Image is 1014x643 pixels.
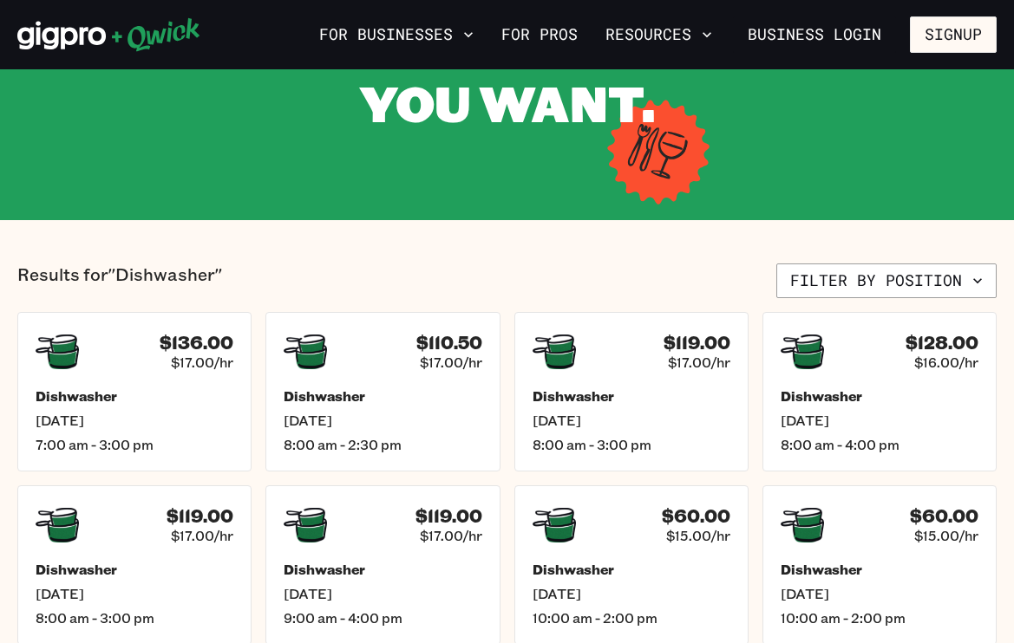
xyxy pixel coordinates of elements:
[494,20,585,49] a: For Pros
[533,609,730,627] span: 10:00 am - 2:00 pm
[906,332,978,354] h4: $128.00
[36,585,233,602] span: [DATE]
[533,387,730,405] h5: Dishwasher
[265,312,500,471] a: $110.50$17.00/hrDishwasher[DATE]8:00 am - 2:30 pm
[36,436,233,453] span: 7:00 am - 3:00 pm
[762,312,997,471] a: $128.00$16.00/hrDishwasher[DATE]8:00 am - 4:00 pm
[36,412,233,429] span: [DATE]
[50,10,964,135] span: WORK IN HOSPITALITY WHENEVER YOU WANT.
[914,527,978,544] span: $15.00/hr
[420,354,482,371] span: $17.00/hr
[36,387,233,405] h5: Dishwasher
[910,505,978,527] h4: $60.00
[17,312,252,471] a: $136.00$17.00/hrDishwasher[DATE]7:00 am - 3:00 pm
[776,263,997,298] button: Filter by position
[910,16,997,53] button: Signup
[167,505,233,527] h4: $119.00
[171,527,233,544] span: $17.00/hr
[664,332,730,354] h4: $119.00
[668,354,730,371] span: $17.00/hr
[781,387,978,405] h5: Dishwasher
[36,609,233,627] span: 8:00 am - 3:00 pm
[284,436,481,453] span: 8:00 am - 2:30 pm
[781,609,978,627] span: 10:00 am - 2:00 pm
[533,436,730,453] span: 8:00 am - 3:00 pm
[733,16,896,53] a: Business Login
[514,312,749,471] a: $119.00$17.00/hrDishwasher[DATE]8:00 am - 3:00 pm
[599,20,719,49] button: Resources
[781,585,978,602] span: [DATE]
[284,585,481,602] span: [DATE]
[781,436,978,453] span: 8:00 am - 4:00 pm
[171,354,233,371] span: $17.00/hr
[662,505,730,527] h4: $60.00
[284,387,481,405] h5: Dishwasher
[312,20,481,49] button: For Businesses
[533,561,730,578] h5: Dishwasher
[420,527,482,544] span: $17.00/hr
[160,332,233,354] h4: $136.00
[781,412,978,429] span: [DATE]
[284,412,481,429] span: [DATE]
[36,561,233,578] h5: Dishwasher
[914,354,978,371] span: $16.00/hr
[533,585,730,602] span: [DATE]
[533,412,730,429] span: [DATE]
[17,263,222,298] p: Results for "Dishwasher"
[284,609,481,627] span: 9:00 am - 4:00 pm
[416,332,482,354] h4: $110.50
[666,527,730,544] span: $15.00/hr
[781,561,978,578] h5: Dishwasher
[284,561,481,578] h5: Dishwasher
[415,505,482,527] h4: $119.00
